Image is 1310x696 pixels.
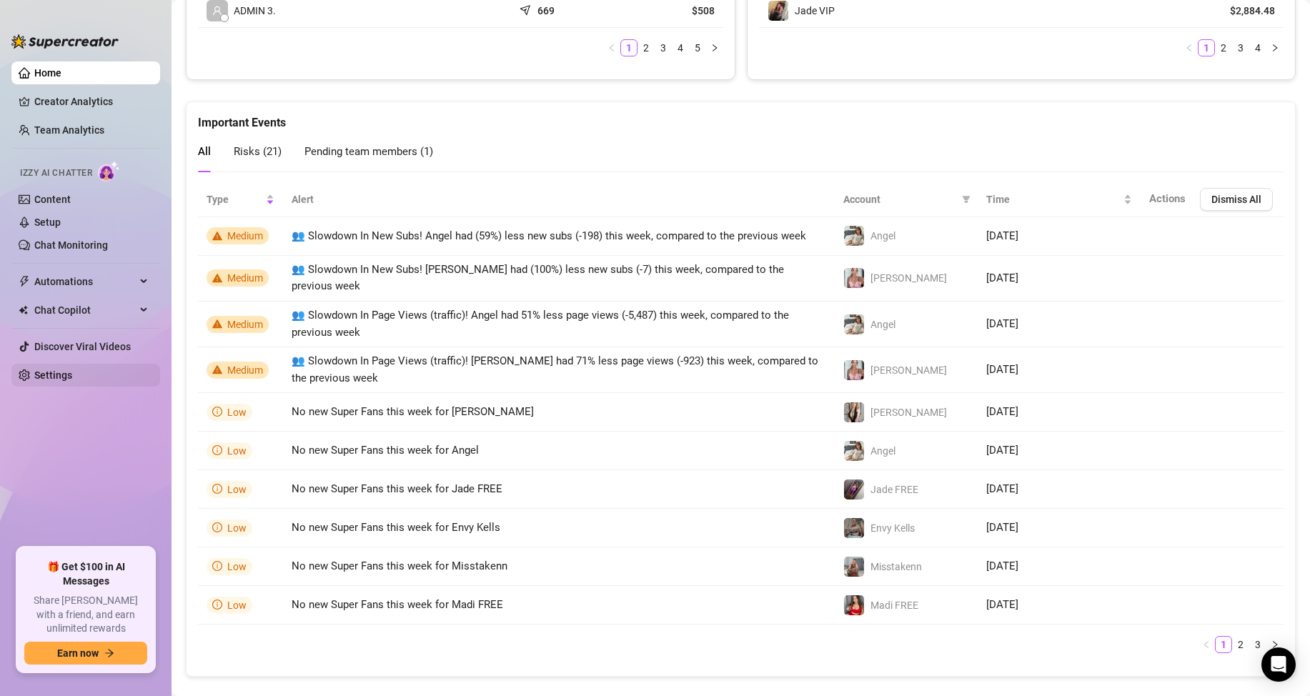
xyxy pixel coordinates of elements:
[283,182,835,217] th: Alert
[292,444,479,457] span: No new Super Fans this week for Angel
[34,341,131,352] a: Discover Viral Videos
[20,166,92,180] span: Izzy AI Chatter
[520,1,534,16] span: send
[1271,640,1279,649] span: right
[212,484,222,494] span: info-circle
[986,560,1018,572] span: [DATE]
[603,39,620,56] button: left
[1202,640,1211,649] span: left
[1200,188,1273,211] button: Dismiss All
[212,445,222,455] span: info-circle
[706,39,723,56] button: right
[1198,636,1215,653] li: Previous Page
[292,521,500,534] span: No new Super Fans this week for Envy Kells
[844,595,864,615] img: Madi FREE
[978,182,1141,217] th: Time
[959,189,973,210] span: filter
[844,268,864,288] img: Lana
[621,40,637,56] a: 1
[34,194,71,205] a: Content
[870,600,918,611] span: Madi FREE
[1232,39,1249,56] li: 3
[304,145,433,158] span: Pending team members ( 1 )
[227,600,247,611] span: Low
[844,479,864,499] img: Jade FREE
[1266,636,1284,653] li: Next Page
[1210,4,1275,18] article: $2,884.48
[673,40,688,56] a: 4
[870,561,922,572] span: Misstakenn
[1211,194,1261,205] span: Dismiss All
[870,407,947,418] span: [PERSON_NAME]
[24,642,147,665] button: Earn nowarrow-right
[1250,637,1266,652] a: 3
[870,272,947,284] span: [PERSON_NAME]
[227,445,247,457] span: Low
[1198,636,1215,653] button: left
[768,1,788,21] img: Jade VIP
[98,161,120,182] img: AI Chatter
[104,648,114,658] span: arrow-right
[1215,39,1232,56] li: 2
[1185,44,1194,52] span: left
[986,598,1018,611] span: [DATE]
[34,299,136,322] span: Chat Copilot
[34,369,72,381] a: Settings
[844,360,864,380] img: Lana
[227,364,263,376] span: Medium
[19,305,28,315] img: Chat Copilot
[1198,39,1215,56] li: 1
[24,594,147,636] span: Share [PERSON_NAME] with a friend, and earn unlimited rewards
[1266,39,1284,56] li: Next Page
[227,522,247,534] span: Low
[1266,39,1284,56] button: right
[962,195,971,204] span: filter
[870,445,895,457] span: Angel
[870,230,895,242] span: Angel
[227,561,247,572] span: Low
[986,405,1018,418] span: [DATE]
[212,6,222,16] span: user
[1199,40,1214,56] a: 1
[706,39,723,56] li: Next Page
[198,102,1284,131] div: Important Events
[34,217,61,228] a: Setup
[655,39,672,56] li: 3
[1149,192,1186,205] span: Actions
[292,229,806,242] span: 👥 Slowdown In New Subs! Angel had (59%) less new subs (-198) this week, compared to the previous ...
[844,402,864,422] img: Marie Free
[843,192,956,207] span: Account
[672,39,689,56] li: 4
[34,67,61,79] a: Home
[1216,40,1231,56] a: 2
[212,273,222,283] span: warning
[637,39,655,56] li: 2
[1261,647,1296,682] div: Open Intercom Messenger
[1216,637,1231,652] a: 1
[986,521,1018,534] span: [DATE]
[1249,636,1266,653] li: 3
[1232,636,1249,653] li: 2
[689,39,706,56] li: 5
[198,182,283,217] th: Type
[870,319,895,330] span: Angel
[844,557,864,577] img: Misstakenn
[292,482,502,495] span: No new Super Fans this week for Jade FREE
[292,263,784,293] span: 👥 Slowdown In New Subs! [PERSON_NAME] had (100%) less new subs (-7) this week, compared to the pr...
[986,444,1018,457] span: [DATE]
[227,407,247,418] span: Low
[212,522,222,532] span: info-circle
[844,226,864,246] img: Angel
[212,319,222,329] span: warning
[227,484,247,495] span: Low
[292,560,507,572] span: No new Super Fans this week for Misstakenn
[292,598,503,611] span: No new Super Fans this week for Madi FREE
[655,40,671,56] a: 3
[1215,636,1232,653] li: 1
[638,40,654,56] a: 2
[212,561,222,571] span: info-circle
[234,3,276,19] span: ADMIN 3.
[690,40,705,56] a: 5
[234,145,282,158] span: Risks ( 21 )
[844,314,864,334] img: Angel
